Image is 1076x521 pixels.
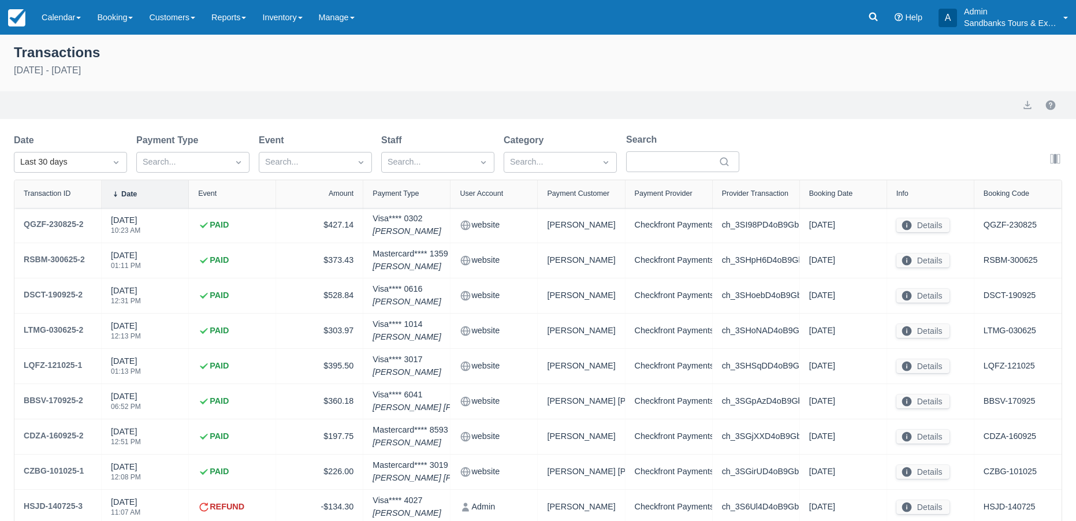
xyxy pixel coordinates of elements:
div: [PERSON_NAME] [547,429,615,445]
div: Provider Transaction [722,189,789,198]
div: [DATE] [111,390,141,417]
div: DSCT-190925-2 [24,288,83,302]
span: Dropdown icon [233,157,244,168]
a: LTMG-030625-2 [24,323,83,339]
a: QGZF-230825 [984,219,1037,232]
div: Mastercard **** 1359 [373,248,448,273]
div: [DATE] [111,355,141,382]
div: 12:31 PM [111,297,141,304]
div: Last 30 days [20,156,100,169]
div: Mastercard **** 8593 [373,424,448,449]
a: LQFZ-121025-1 [24,358,82,374]
em: [PERSON_NAME] [373,437,448,449]
div: Checkfront Payments [635,323,703,339]
div: [PERSON_NAME] [PERSON_NAME] [547,464,615,480]
div: [DATE] [809,429,877,445]
a: HSJD-140725-3 [24,499,83,515]
div: Info [896,189,909,198]
div: Checkfront Payments [635,288,703,304]
div: [DATE] [809,358,877,374]
a: BBSV-170925 [984,395,1036,408]
button: export [1021,98,1034,112]
div: website [460,288,528,304]
div: 01:11 PM [111,262,141,269]
div: website [460,393,528,410]
div: Payment Type [373,189,419,198]
strong: PAID [210,219,229,232]
div: website [460,323,528,339]
strong: PAID [210,325,229,337]
div: ch_3S6Ul4D4oB9Gbrmp08HJXNtl_r3 [722,499,790,515]
a: RSBM-300625 [984,254,1038,267]
div: [DATE] [111,426,141,452]
div: [DATE] [809,323,877,339]
label: Date [14,133,39,147]
div: Transaction ID [24,189,70,198]
div: ch_3SHoNAD4oB9Gbrmp2Lzhik8H [722,323,790,339]
div: [DATE] [809,288,877,304]
div: [DATE] [111,320,141,347]
div: Mastercard **** 3019 [373,459,512,484]
label: Category [504,133,548,147]
div: $360.18 [285,393,353,410]
div: Checkfront Payments [635,358,703,374]
div: ch_3SGpAzD4oB9Gbrmp1rn9oq7S [722,393,790,410]
div: ch_3SHoebD4oB9Gbrmp2Q1Rzr6r [722,288,790,304]
button: Details [896,465,950,479]
div: QGZF-230825-2 [24,217,84,231]
button: Details [896,254,950,267]
em: [PERSON_NAME] [PERSON_NAME] [373,472,512,485]
div: [DATE] [111,461,141,487]
div: [PERSON_NAME] [547,288,615,304]
div: website [460,429,528,445]
div: [PERSON_NAME] [547,217,615,233]
div: 01:13 PM [111,368,141,375]
div: Payment Provider [635,189,692,198]
button: Details [896,289,950,303]
div: Booking Code [984,189,1029,198]
a: CDZA-160925-2 [24,429,84,445]
div: Amount [329,189,353,198]
div: $197.75 [285,429,353,445]
div: CDZA-160925-2 [24,429,84,442]
div: $226.00 [285,464,353,480]
p: Admin [964,6,1056,17]
button: Details [896,218,950,232]
div: Checkfront Payments [635,252,703,269]
label: Event [259,133,289,147]
label: Search [626,133,661,147]
div: Checkfront Payments [635,464,703,480]
div: [PERSON_NAME] [547,358,615,374]
strong: PAID [210,289,229,302]
div: [DATE] [111,285,141,311]
div: website [460,252,528,269]
button: Details [896,395,950,408]
div: 10:23 AM [111,227,140,234]
div: Payment Customer [547,189,609,198]
a: QGZF-230825-2 [24,217,84,233]
strong: REFUND [210,501,244,513]
div: $528.84 [285,288,353,304]
div: ch_3SHSqDD4oB9Gbrmp2vEUDjTf [722,358,790,374]
div: [PERSON_NAME] [547,499,615,515]
div: [DATE] - [DATE] [14,64,1062,77]
div: 12:08 PM [111,474,141,481]
span: Dropdown icon [600,157,612,168]
div: [DATE] [111,250,141,276]
div: A [939,9,957,27]
div: 11:07 AM [111,509,140,516]
div: 12:13 PM [111,333,141,340]
em: [PERSON_NAME] [373,225,441,238]
div: User Account [460,189,503,198]
div: [DATE] [809,464,877,480]
div: Transactions [14,42,1062,61]
button: Details [896,430,950,444]
div: [PERSON_NAME] [PERSON_NAME] [547,393,615,410]
span: Help [905,13,922,22]
a: DSCT-190925 [984,289,1036,302]
p: Sandbanks Tours & Experiences [964,17,1056,29]
div: RSBM-300625-2 [24,252,85,266]
div: website [460,464,528,480]
span: Dropdown icon [110,157,122,168]
strong: PAID [210,430,229,443]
